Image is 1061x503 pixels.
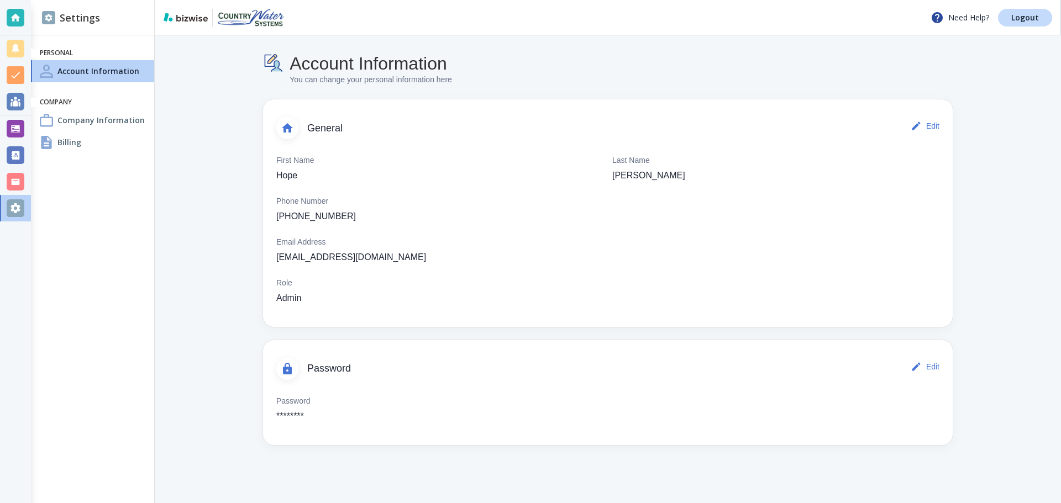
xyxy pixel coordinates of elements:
p: You can change your personal information here [290,74,452,86]
img: DashboardSidebarSettings.svg [42,11,55,24]
h6: Personal [40,49,145,58]
h4: Account Information [57,65,139,77]
p: [EMAIL_ADDRESS][DOMAIN_NAME] [276,251,426,264]
a: Logout [998,9,1052,27]
p: Email Address [276,236,325,248]
img: bizwise [164,13,208,22]
h4: Account Information [290,53,452,74]
span: General [307,123,908,135]
p: Logout [1011,14,1039,22]
button: Edit [908,356,944,378]
p: Password [276,395,310,407]
p: Last Name [612,155,650,167]
h4: Company Information [57,114,145,126]
p: Need Help? [931,11,989,24]
p: Hope [276,169,297,182]
h4: Billing [57,136,81,148]
button: Edit [908,115,944,137]
p: Admin [276,292,301,305]
a: BillingBilling [31,131,154,153]
img: Country Water Systems [217,9,285,27]
p: First Name [276,155,314,167]
h2: Settings [42,10,100,25]
p: [PHONE_NUMBER] [276,210,356,223]
p: Phone Number [276,195,328,208]
img: Account Information [263,53,285,74]
a: Company InformationCompany Information [31,109,154,131]
a: Account InformationAccount Information [31,60,154,82]
span: Password [307,363,908,375]
h6: Company [40,98,145,107]
p: Role [276,277,292,289]
p: [PERSON_NAME] [612,169,685,182]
